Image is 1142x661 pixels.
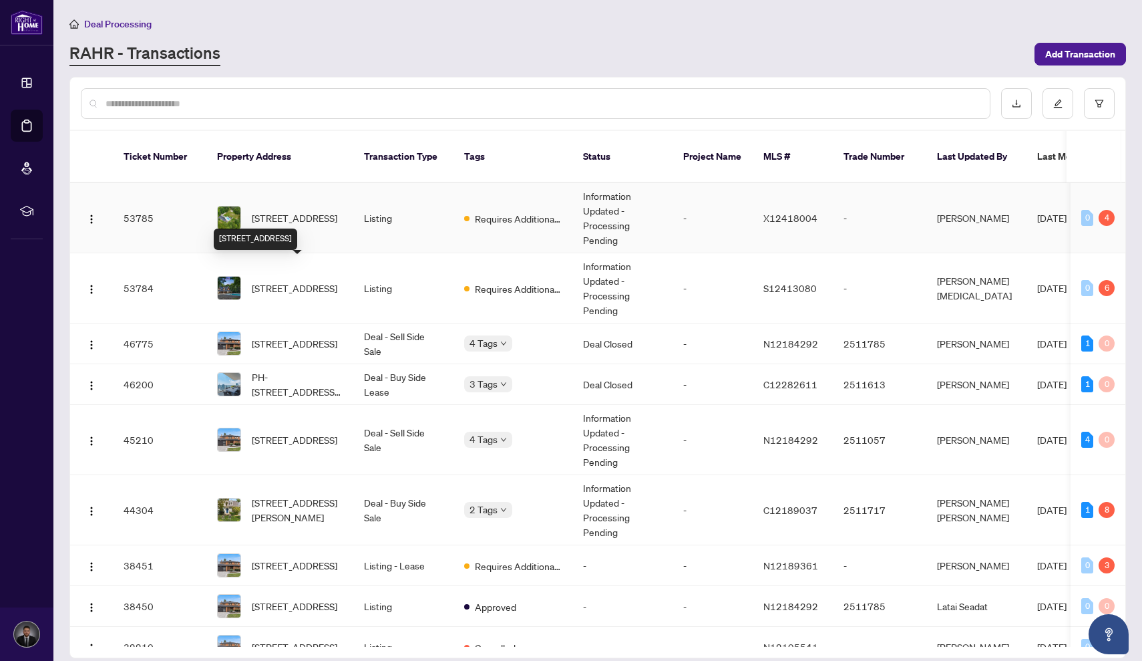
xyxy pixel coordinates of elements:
[1012,99,1021,108] span: download
[1081,432,1093,448] div: 4
[252,370,343,399] span: PH-[STREET_ADDRESS][PERSON_NAME]
[113,405,206,475] td: 45210
[753,131,833,183] th: MLS #
[926,405,1026,475] td: [PERSON_NAME]
[69,42,220,66] a: RAHR - Transactions
[1053,99,1063,108] span: edit
[353,253,453,323] td: Listing
[833,253,926,323] td: -
[673,545,753,586] td: -
[1099,210,1115,226] div: 4
[353,364,453,405] td: Deal - Buy Side Lease
[1081,557,1093,573] div: 0
[500,381,507,388] span: down
[1037,641,1067,653] span: [DATE]
[86,506,97,517] img: Logo
[1037,378,1067,390] span: [DATE]
[1037,212,1067,224] span: [DATE]
[214,229,297,250] div: [STREET_ADDRESS]
[475,640,516,655] span: Cancelled
[469,432,498,447] span: 4 Tags
[1081,210,1093,226] div: 0
[469,502,498,517] span: 2 Tags
[1081,376,1093,392] div: 1
[833,586,926,627] td: 2511785
[113,253,206,323] td: 53784
[11,10,43,35] img: logo
[572,253,673,323] td: Information Updated - Processing Pending
[1081,336,1093,352] div: 1
[84,18,152,30] span: Deal Processing
[1081,502,1093,518] div: 1
[218,636,240,658] img: thumbnail-img
[673,183,753,253] td: -
[1089,614,1129,654] button: Open asap
[81,555,102,576] button: Logo
[1081,639,1093,655] div: 0
[353,183,453,253] td: Listing
[833,545,926,586] td: -
[833,475,926,545] td: 2511717
[252,281,337,295] span: [STREET_ADDRESS]
[1037,504,1067,516] span: [DATE]
[926,131,1026,183] th: Last Updated By
[1081,598,1093,614] div: 0
[252,211,337,225] span: [STREET_ADDRESS]
[572,586,673,627] td: -
[673,323,753,364] td: -
[218,332,240,355] img: thumbnail-img
[833,131,926,183] th: Trade Number
[475,600,516,614] span: Approved
[86,284,97,295] img: Logo
[252,336,337,351] span: [STREET_ADDRESS]
[353,405,453,475] td: Deal - Sell Side Sale
[572,475,673,545] td: Information Updated - Processing Pending
[1034,43,1126,65] button: Add Transaction
[1001,88,1032,119] button: download
[673,253,753,323] td: -
[763,282,817,294] span: S12413080
[763,378,817,390] span: C12282611
[572,323,673,364] td: Deal Closed
[572,405,673,475] td: Information Updated - Processing Pending
[113,586,206,627] td: 38450
[926,183,1026,253] td: [PERSON_NAME]
[81,207,102,229] button: Logo
[673,364,753,405] td: -
[81,277,102,299] button: Logo
[81,596,102,617] button: Logo
[572,545,673,586] td: -
[1099,502,1115,518] div: 8
[833,323,926,364] td: 2511785
[252,495,343,525] span: [STREET_ADDRESS][PERSON_NAME]
[926,475,1026,545] td: [PERSON_NAME] [PERSON_NAME]
[926,323,1026,364] td: [PERSON_NAME]
[1037,338,1067,350] span: [DATE]
[673,131,753,183] th: Project Name
[1037,149,1119,164] span: Last Modified Date
[763,212,817,224] span: X12418004
[1037,559,1067,571] span: [DATE]
[1037,434,1067,446] span: [DATE]
[218,428,240,451] img: thumbnail-img
[1084,88,1115,119] button: filter
[763,434,818,446] span: N12184292
[673,405,753,475] td: -
[833,364,926,405] td: 2511613
[14,622,39,647] img: Profile Icon
[572,131,673,183] th: Status
[469,376,498,392] span: 3 Tags
[113,545,206,586] td: 38451
[218,554,240,577] img: thumbnail-img
[86,561,97,572] img: Logo
[475,211,562,226] span: Requires Additional Docs
[86,214,97,225] img: Logo
[353,475,453,545] td: Deal - Buy Side Sale
[763,600,818,612] span: N12184292
[500,507,507,513] span: down
[763,338,818,350] span: N12184292
[252,432,337,447] span: [STREET_ADDRESS]
[1099,557,1115,573] div: 3
[81,374,102,395] button: Logo
[926,586,1026,627] td: Latai Seadat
